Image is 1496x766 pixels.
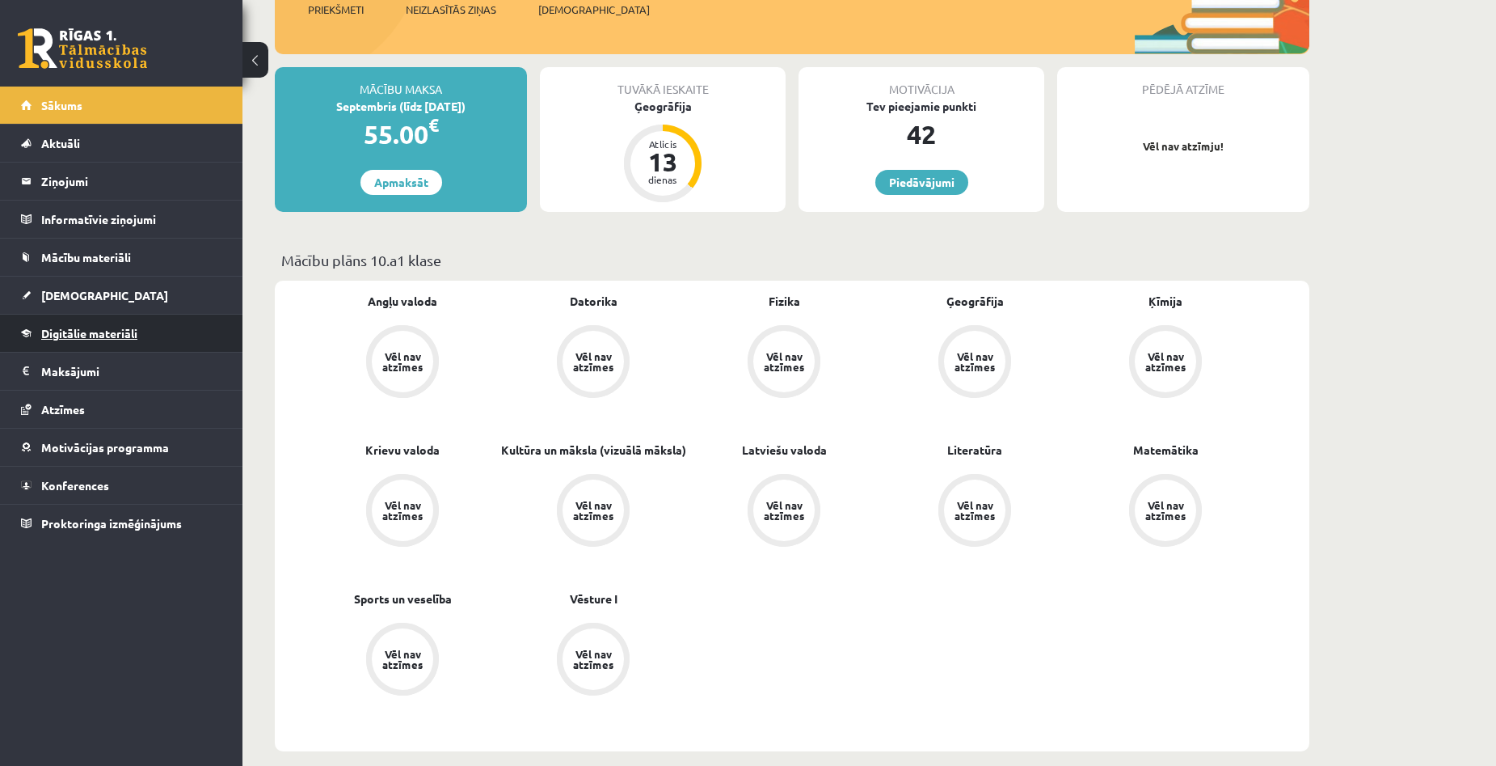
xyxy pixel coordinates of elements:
[799,98,1044,115] div: Tev pieejamie punkti
[41,326,137,341] span: Digitālie materiāli
[875,170,968,195] a: Piedāvājumi
[1143,351,1188,372] div: Vēl nav atzīmes
[275,67,527,98] div: Mācību maksa
[308,2,364,18] span: Priekšmeti
[41,440,169,455] span: Motivācijas programma
[307,325,498,401] a: Vēl nav atzīmes
[380,351,425,372] div: Vēl nav atzīmes
[952,500,997,521] div: Vēl nav atzīmes
[761,500,807,521] div: Vēl nav atzīmes
[41,353,222,390] legend: Maksājumi
[428,113,439,137] span: €
[21,163,222,200] a: Ziņojumi
[21,87,222,124] a: Sākums
[761,351,807,372] div: Vēl nav atzīmes
[571,351,616,372] div: Vēl nav atzīmes
[380,500,425,521] div: Vēl nav atzīmes
[947,442,1002,459] a: Literatūra
[1065,138,1301,154] p: Vēl nav atzīmju!
[501,442,686,459] a: Kultūra un māksla (vizuālā māksla)
[360,170,442,195] a: Apmaksāt
[498,623,689,699] a: Vēl nav atzīmes
[879,325,1070,401] a: Vēl nav atzīmes
[540,98,786,205] a: Ģeogrāfija Atlicis 13 dienas
[769,293,800,310] a: Fizika
[952,351,997,372] div: Vēl nav atzīmes
[571,649,616,670] div: Vēl nav atzīmes
[275,115,527,154] div: 55.00
[41,402,85,417] span: Atzīmes
[21,239,222,276] a: Mācību materiāli
[380,649,425,670] div: Vēl nav atzīmes
[406,2,496,18] span: Neizlasītās ziņas
[638,175,687,184] div: dienas
[21,353,222,390] a: Maksājumi
[799,67,1044,98] div: Motivācija
[41,516,182,531] span: Proktoringa izmēģinājums
[1148,293,1182,310] a: Ķīmija
[41,136,80,150] span: Aktuāli
[281,249,1303,271] p: Mācību plāns 10.a1 klase
[540,67,786,98] div: Tuvākā ieskaite
[41,163,222,200] legend: Ziņojumi
[742,442,827,459] a: Latviešu valoda
[21,125,222,162] a: Aktuāli
[879,474,1070,550] a: Vēl nav atzīmes
[570,293,617,310] a: Datorika
[307,474,498,550] a: Vēl nav atzīmes
[538,2,650,18] span: [DEMOGRAPHIC_DATA]
[368,293,437,310] a: Angļu valoda
[498,325,689,401] a: Vēl nav atzīmes
[689,325,879,401] a: Vēl nav atzīmes
[21,391,222,428] a: Atzīmes
[18,28,147,69] a: Rīgas 1. Tālmācības vidusskola
[41,201,222,238] legend: Informatīvie ziņojumi
[21,429,222,466] a: Motivācijas programma
[21,201,222,238] a: Informatīvie ziņojumi
[21,505,222,542] a: Proktoringa izmēģinājums
[275,98,527,115] div: Septembris (līdz [DATE])
[21,277,222,314] a: [DEMOGRAPHIC_DATA]
[1057,67,1309,98] div: Pēdējā atzīme
[540,98,786,115] div: Ģeogrāfija
[21,315,222,352] a: Digitālie materiāli
[570,590,617,607] a: Vēsture I
[638,139,687,149] div: Atlicis
[41,288,168,303] span: [DEMOGRAPHIC_DATA]
[498,474,689,550] a: Vēl nav atzīmes
[41,250,131,265] span: Mācību materiāli
[689,474,879,550] a: Vēl nav atzīmes
[1133,442,1199,459] a: Matemātika
[41,478,109,493] span: Konferences
[307,623,498,699] a: Vēl nav atzīmes
[21,467,222,504] a: Konferences
[799,115,1044,154] div: 42
[365,442,440,459] a: Krievu valoda
[638,149,687,175] div: 13
[354,590,452,607] a: Sports un veselība
[1070,325,1261,401] a: Vēl nav atzīmes
[1143,500,1188,521] div: Vēl nav atzīmes
[571,500,616,521] div: Vēl nav atzīmes
[1070,474,1261,550] a: Vēl nav atzīmes
[41,98,82,112] span: Sākums
[946,293,1004,310] a: Ģeogrāfija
